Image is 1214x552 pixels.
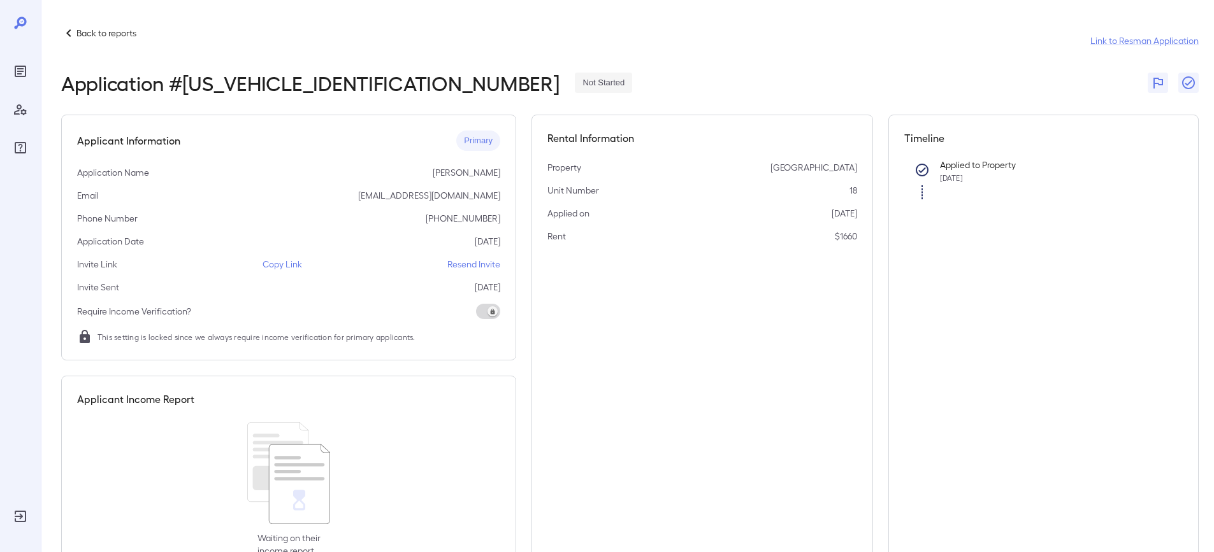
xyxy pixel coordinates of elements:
[77,305,191,318] p: Require Income Verification?
[10,61,31,81] div: Reports
[1148,73,1168,93] button: Flag Report
[76,27,136,39] p: Back to reports
[475,235,500,248] p: [DATE]
[77,189,99,202] p: Email
[575,77,632,89] span: Not Started
[475,281,500,294] p: [DATE]
[77,133,180,148] h5: Applicant Information
[1178,73,1199,93] button: Close Report
[1090,34,1199,47] a: Link to Resman Application
[835,230,857,243] p: $1660
[77,235,144,248] p: Application Date
[940,173,963,182] span: [DATE]
[547,230,566,243] p: Rent
[263,258,302,271] p: Copy Link
[940,159,1163,171] p: Applied to Property
[832,207,857,220] p: [DATE]
[770,161,857,174] p: [GEOGRAPHIC_DATA]
[77,258,117,271] p: Invite Link
[10,99,31,120] div: Manage Users
[547,184,599,197] p: Unit Number
[433,166,500,179] p: [PERSON_NAME]
[61,71,560,94] h2: Application # [US_VEHICLE_IDENTIFICATION_NUMBER]
[447,258,500,271] p: Resend Invite
[547,161,581,174] p: Property
[77,212,138,225] p: Phone Number
[77,392,194,407] h5: Applicant Income Report
[426,212,500,225] p: [PHONE_NUMBER]
[10,506,31,527] div: Log Out
[77,166,149,179] p: Application Name
[77,281,119,294] p: Invite Sent
[10,138,31,158] div: FAQ
[456,135,500,147] span: Primary
[904,131,1183,146] h5: Timeline
[358,189,500,202] p: [EMAIL_ADDRESS][DOMAIN_NAME]
[98,330,416,343] span: This setting is locked since we always require income verification for primary applicants.
[547,131,857,146] h5: Rental Information
[547,207,589,220] p: Applied on
[849,184,857,197] p: 18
